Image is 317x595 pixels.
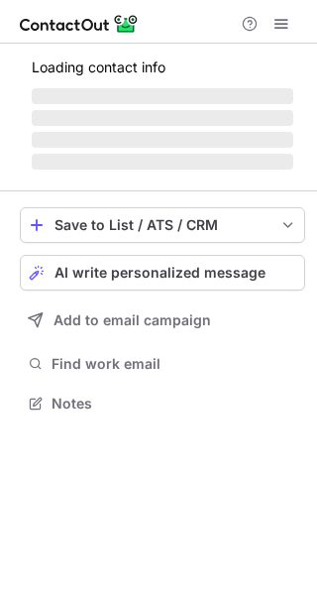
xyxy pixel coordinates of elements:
img: ContactOut v5.3.10 [20,12,139,36]
span: ‌ [32,154,293,170]
button: Find work email [20,350,305,378]
button: save-profile-one-click [20,207,305,243]
span: ‌ [32,132,293,148]
button: Notes [20,390,305,417]
button: Add to email campaign [20,302,305,338]
div: Save to List / ATS / CRM [54,217,270,233]
span: Find work email [52,355,297,373]
p: Loading contact info [32,59,293,75]
span: Notes [52,395,297,413]
span: ‌ [32,88,293,104]
span: ‌ [32,110,293,126]
span: Add to email campaign [53,312,211,328]
button: AI write personalized message [20,255,305,291]
span: AI write personalized message [54,265,265,281]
